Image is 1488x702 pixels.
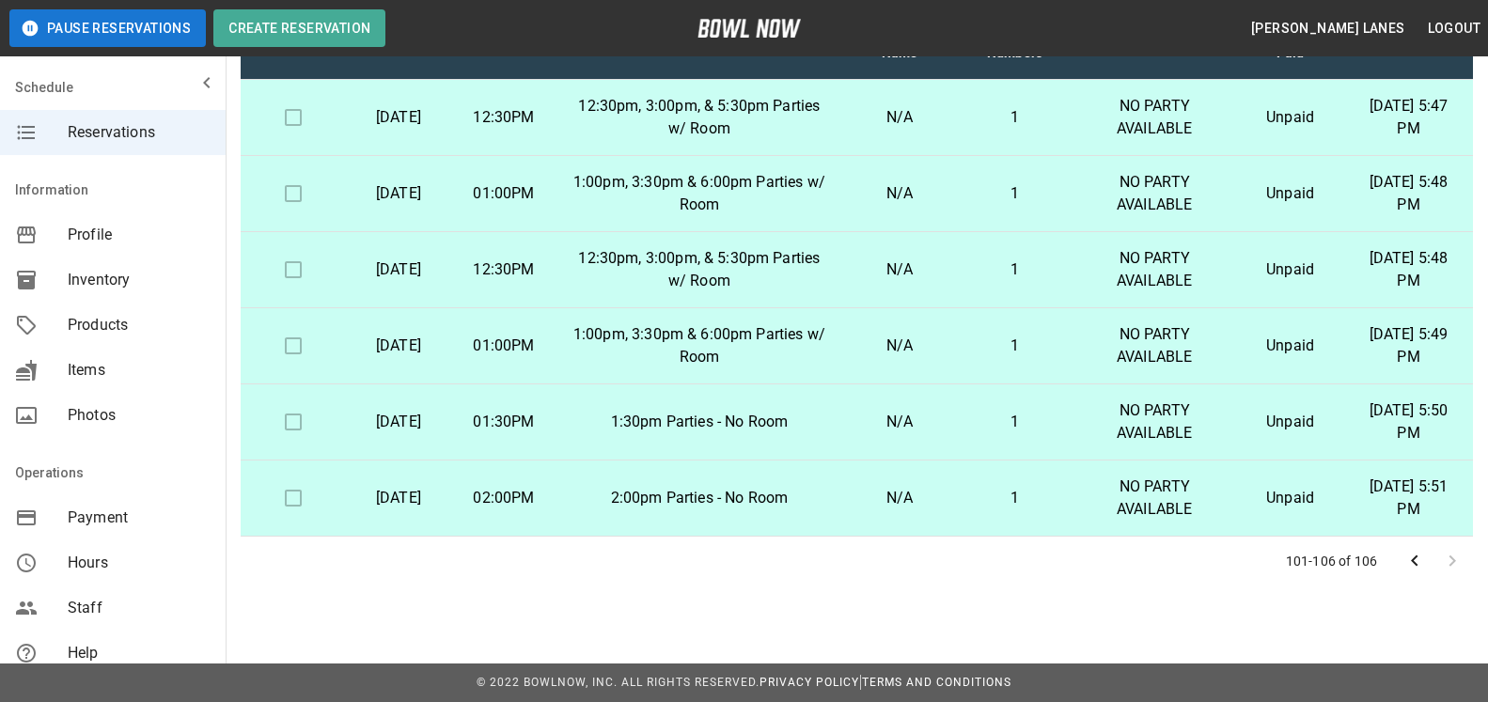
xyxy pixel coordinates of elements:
[1359,95,1458,140] p: [DATE] 5:47 PM
[572,247,827,292] p: 12:30pm, 3:00pm, & 5:30pm Parties w/ Room
[572,411,827,433] p: 1:30pm Parties - No Room
[1244,11,1413,46] button: [PERSON_NAME] Lanes
[68,269,211,291] span: Inventory
[1088,171,1221,216] p: NO PARTY AVAILABLE
[361,182,436,205] p: [DATE]
[1088,247,1221,292] p: NO PARTY AVAILABLE
[361,411,436,433] p: [DATE]
[1088,323,1221,368] p: NO PARTY AVAILABLE
[1251,258,1329,281] p: Unpaid
[972,487,1057,509] p: 1
[9,9,206,47] button: Pause Reservations
[572,487,827,509] p: 2:00pm Parties - No Room
[68,642,211,664] span: Help
[857,487,942,509] p: N/A
[68,552,211,574] span: Hours
[1359,247,1458,292] p: [DATE] 5:48 PM
[1251,411,1329,433] p: Unpaid
[68,224,211,246] span: Profile
[857,182,942,205] p: N/A
[68,314,211,336] span: Products
[1088,95,1221,140] p: NO PARTY AVAILABLE
[466,258,541,281] p: 12:30PM
[572,323,827,368] p: 1:00pm, 3:30pm & 6:00pm Parties w/ Room
[697,19,801,38] img: logo
[857,411,942,433] p: N/A
[361,258,436,281] p: [DATE]
[1359,171,1458,216] p: [DATE] 5:48 PM
[1396,542,1433,580] button: Go to previous page
[972,258,1057,281] p: 1
[1359,399,1458,445] p: [DATE] 5:50 PM
[68,507,211,529] span: Payment
[466,182,541,205] p: 01:00PM
[972,106,1057,129] p: 1
[1251,106,1329,129] p: Unpaid
[972,182,1057,205] p: 1
[361,487,436,509] p: [DATE]
[1359,476,1458,521] p: [DATE] 5:51 PM
[1420,11,1488,46] button: Logout
[68,121,211,144] span: Reservations
[1088,399,1221,445] p: NO PARTY AVAILABLE
[68,597,211,619] span: Staff
[760,676,859,689] a: Privacy Policy
[857,258,942,281] p: N/A
[361,106,436,129] p: [DATE]
[862,676,1011,689] a: Terms and Conditions
[1251,335,1329,357] p: Unpaid
[857,335,942,357] p: N/A
[466,411,541,433] p: 01:30PM
[466,487,541,509] p: 02:00PM
[68,359,211,382] span: Items
[361,335,436,357] p: [DATE]
[1359,323,1458,368] p: [DATE] 5:49 PM
[1251,487,1329,509] p: Unpaid
[213,9,385,47] button: Create Reservation
[857,106,942,129] p: N/A
[1088,476,1221,521] p: NO PARTY AVAILABLE
[1286,552,1377,570] p: 101-106 of 106
[68,404,211,427] span: Photos
[972,411,1057,433] p: 1
[466,106,541,129] p: 12:30PM
[466,335,541,357] p: 01:00PM
[572,95,827,140] p: 12:30pm, 3:00pm, & 5:30pm Parties w/ Room
[572,171,827,216] p: 1:00pm, 3:30pm & 6:00pm Parties w/ Room
[1251,182,1329,205] p: Unpaid
[972,335,1057,357] p: 1
[477,676,760,689] span: © 2022 BowlNow, Inc. All Rights Reserved.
